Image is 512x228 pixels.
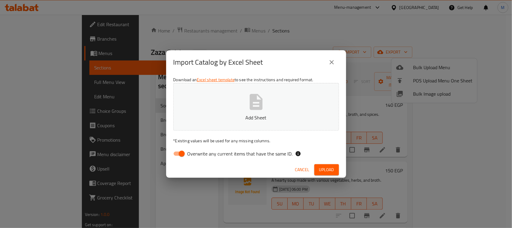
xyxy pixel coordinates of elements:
p: Existing values will be used for any missing columns. [173,138,339,144]
span: Upload [319,166,334,174]
button: Upload [314,164,339,175]
div: Download an to see the instructions and required format. [166,74,346,162]
a: Excel sheet template [197,76,235,84]
span: Cancel [295,166,310,174]
button: Add Sheet [173,83,339,131]
p: Add Sheet [183,114,330,121]
svg: If the overwrite option isn't selected, then the items that match an existing ID will be ignored ... [295,151,301,157]
button: Cancel [293,164,312,175]
h2: Import Catalog by Excel Sheet [173,57,263,67]
span: Overwrite any current items that have the same ID. [187,150,293,157]
button: close [325,55,339,69]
